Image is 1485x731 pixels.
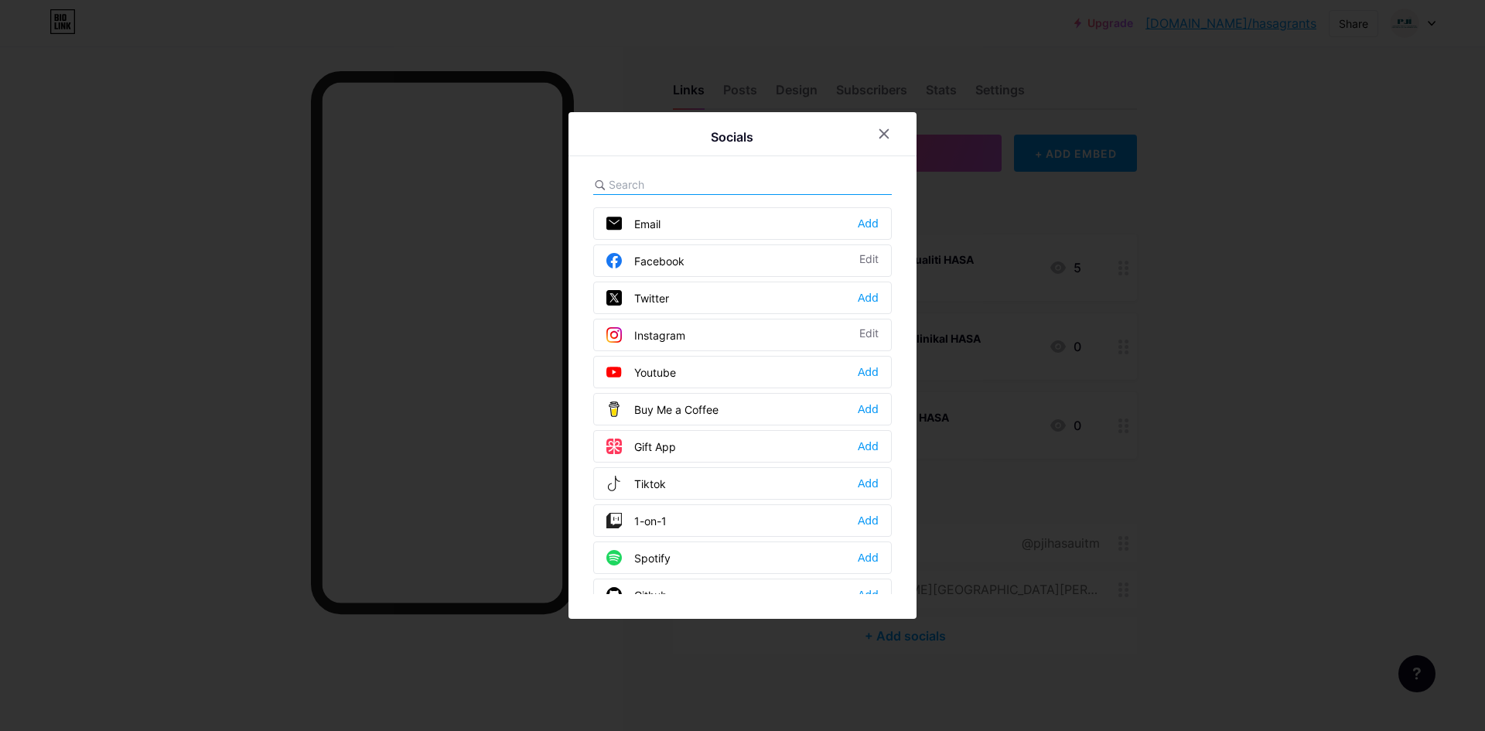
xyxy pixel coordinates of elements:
[609,176,780,193] input: Search
[858,401,879,417] div: Add
[606,513,667,528] div: 1-on-1
[606,439,676,454] div: Gift App
[859,327,879,343] div: Edit
[606,327,685,343] div: Instagram
[858,550,879,565] div: Add
[858,216,879,231] div: Add
[606,401,719,417] div: Buy Me a Coffee
[606,290,669,306] div: Twitter
[858,290,879,306] div: Add
[858,476,879,491] div: Add
[858,439,879,454] div: Add
[711,128,753,146] div: Socials
[859,253,879,268] div: Edit
[606,476,666,491] div: Tiktok
[606,253,684,268] div: Facebook
[606,216,661,231] div: Email
[858,587,879,603] div: Add
[606,550,671,565] div: Spotify
[858,364,879,380] div: Add
[606,587,667,603] div: Github
[858,513,879,528] div: Add
[606,364,676,380] div: Youtube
